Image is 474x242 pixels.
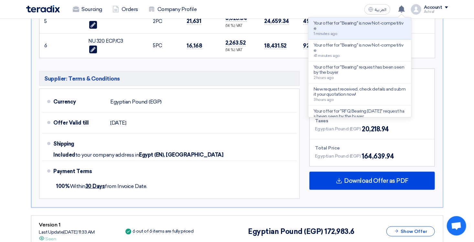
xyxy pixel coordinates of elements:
[54,164,289,179] div: Payment Terms
[314,75,334,80] span: 2 hours ago
[314,43,406,53] p: Your offer for "Bearing" is now Not-competitive
[148,9,182,34] td: PC
[54,115,105,131] div: Offer Valid till
[375,7,386,12] span: العربية
[314,87,406,97] p: New request received, check details and submit your quotation now!
[39,229,95,236] div: Last Update [DATE] 11:33 AM
[315,117,429,124] div: Taxes
[133,229,193,234] div: 6 out of 6 items are fully priced
[424,5,442,10] div: Account
[386,226,435,236] button: Show Offer
[187,18,201,25] span: 21,631
[75,152,139,158] span: to your company address in
[153,18,156,24] span: 2
[56,183,70,189] strong: 100%
[314,109,406,119] p: Your offer for "RFQ Bearing [DATE]" request has been seen by the buyer
[264,18,289,25] span: 24,659.34
[248,227,323,236] span: Egyptian Pound (EGP)
[148,34,182,58] td: PC
[39,9,50,34] td: 5
[111,96,162,108] div: Egyptian Pound (EGP)
[139,152,223,158] span: Egypt (EN), [GEOGRAPHIC_DATA]
[39,71,300,86] h5: Supplier: Terms & Conditions
[26,5,60,13] img: Teradix logo
[303,42,323,49] span: 92,157.6
[39,34,50,58] td: 6
[314,97,334,102] span: 3 hours ago
[264,42,287,49] span: 18,431.52
[314,31,338,36] span: 1 minutes ago
[411,4,421,15] img: profile_test.png
[315,126,361,132] span: Egyptian Pound (EGP)
[362,151,394,161] span: 164,639.94
[314,65,406,75] p: Your offer for "Bearing" request has been seen by the buyer
[68,2,107,16] a: Sourcing
[111,120,126,126] span: [DATE]
[226,23,254,29] div: (14 %) VAT
[226,48,254,53] div: (14 %) VAT
[187,42,202,49] span: 16,168
[89,38,143,45] div: NU 320 ECP/C3
[344,178,408,184] span: Download Offer as PDF
[54,136,105,152] div: Shipping
[54,94,105,110] div: Currency
[54,152,75,158] span: Included
[362,124,389,134] span: 20,218.94
[364,4,390,15] button: العربية
[315,153,361,159] span: Egyptian Pound (EGP)
[39,221,95,229] div: Version 1
[314,53,340,58] span: 41 minutes ago
[153,43,156,49] span: 5
[447,216,466,236] div: Open chat
[325,227,355,236] span: 172,983.6
[85,183,105,189] u: 30 Days
[303,18,328,25] span: 49,318.68
[315,145,429,151] div: Total Price
[226,39,246,46] span: 2,263.52
[424,10,448,14] div: Ashraf
[314,21,406,31] p: Your offer for "Bearing" is now Not-competitive
[56,183,147,189] span: Within from Invoice Date.
[143,2,202,16] a: Company Profile
[107,2,143,16] a: Orders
